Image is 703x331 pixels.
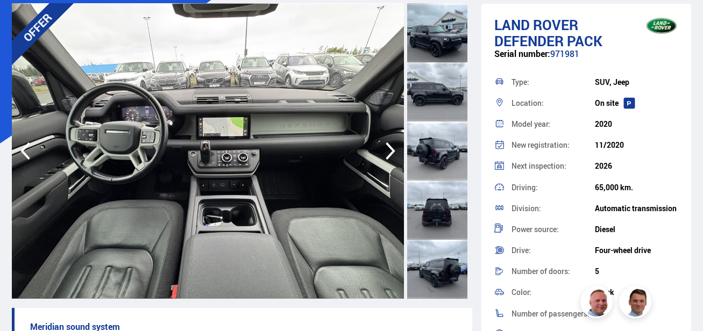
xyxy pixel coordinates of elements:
[582,287,614,320] img: siFngHWaQ9KaOqBr.png
[595,161,612,171] font: 2026
[12,3,404,299] img: 3494116.jpeg
[494,48,550,60] font: Serial number:
[512,203,541,213] font: Division:
[595,119,612,129] font: 2020
[494,31,602,51] font: Defender PACK
[595,266,599,276] font: 5
[512,245,531,255] font: Drive:
[512,308,590,319] font: Number of passengers:
[550,48,579,60] font: 971981
[512,266,570,276] font: Number of doors:
[595,224,615,234] font: Diesel
[512,98,544,108] font: Location:
[512,161,566,171] font: Next inspection:
[494,15,578,34] font: Land Rover
[595,77,629,87] font: SUV, Jeep
[512,119,550,129] font: Model year:
[20,10,55,45] font: OFFER
[595,140,624,150] font: 11/2020
[512,77,529,87] font: Type:
[595,245,651,255] font: Four-wheel drive
[9,4,41,37] button: Open LiveChat chat widget
[640,9,683,42] img: brand logo
[595,98,619,108] font: On site
[512,140,570,150] font: New registration:
[595,182,633,192] font: 65,000 km.
[512,224,559,234] font: Power source:
[512,182,538,192] font: Driving:
[621,287,653,320] img: FbJEzSuNWCJXmdc-.webp
[512,287,531,297] font: Color:
[595,203,677,213] font: Automatic transmission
